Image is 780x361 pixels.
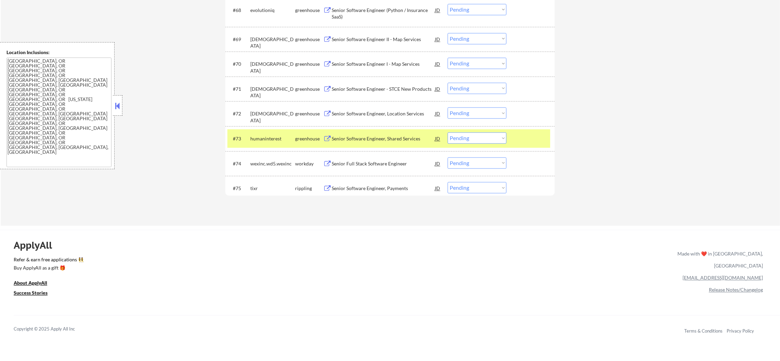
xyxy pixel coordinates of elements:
a: Buy ApplyAll as a gift 🎁 [14,264,82,273]
div: JD [434,33,441,45]
div: humaninterest [250,135,295,142]
div: Buy ApplyAll as a gift 🎁 [14,265,82,270]
a: Privacy Policy [727,328,754,334]
div: [DEMOGRAPHIC_DATA] [250,61,295,74]
div: Made with ❤️ in [GEOGRAPHIC_DATA], [GEOGRAPHIC_DATA] [675,248,763,272]
div: tixr [250,185,295,192]
div: [DEMOGRAPHIC_DATA] [250,110,295,124]
div: JD [434,132,441,145]
div: Senior Software Engineer, Location Services [332,110,435,117]
div: Senior Software Engineer I - Map Services [332,61,435,67]
div: ApplyAll [14,239,60,251]
div: #73 [233,135,245,142]
div: #75 [233,185,245,192]
div: JD [434,58,441,70]
a: Refer & earn free applications 👯‍♀️ [14,257,534,264]
div: [DEMOGRAPHIC_DATA] [250,36,295,49]
div: #69 [233,36,245,43]
div: #71 [233,86,245,92]
div: Senior Software Engineer (Python / Insurance SaaS) [332,7,435,20]
div: Copyright © 2025 Apply All Inc [14,326,92,333]
div: Location Inclusions: [6,49,112,56]
div: rippling [295,185,323,192]
u: Success Stories [14,290,48,296]
a: About ApplyAll [14,279,57,288]
a: Success Stories [14,289,57,298]
div: JD [434,4,441,16]
div: greenhouse [295,86,323,92]
a: Release Notes/Changelog [709,287,763,292]
div: wexinc.wd5.wexinc [250,160,295,167]
div: greenhouse [295,135,323,142]
div: workday [295,160,323,167]
div: [DEMOGRAPHIC_DATA] [250,86,295,99]
a: Terms & Conditions [684,328,723,334]
div: JD [434,107,441,120]
div: JD [434,157,441,170]
div: greenhouse [295,61,323,67]
div: JD [434,182,441,194]
div: JD [434,83,441,95]
div: Senior Software Engineer II - Map Services [332,36,435,43]
div: greenhouse [295,36,323,43]
u: About ApplyAll [14,280,47,286]
div: #72 [233,110,245,117]
div: #70 [233,61,245,67]
div: #74 [233,160,245,167]
div: Senior Full Stack Software Engineer [332,160,435,167]
div: #68 [233,7,245,14]
div: Senior Software Engineer - STCE New Products [332,86,435,92]
div: Senior Software Engineer, Shared Services [332,135,435,142]
div: evolutioniq [250,7,295,14]
div: greenhouse [295,110,323,117]
div: greenhouse [295,7,323,14]
div: Senior Software Engineer, Payments [332,185,435,192]
a: [EMAIL_ADDRESS][DOMAIN_NAME] [683,275,763,281]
